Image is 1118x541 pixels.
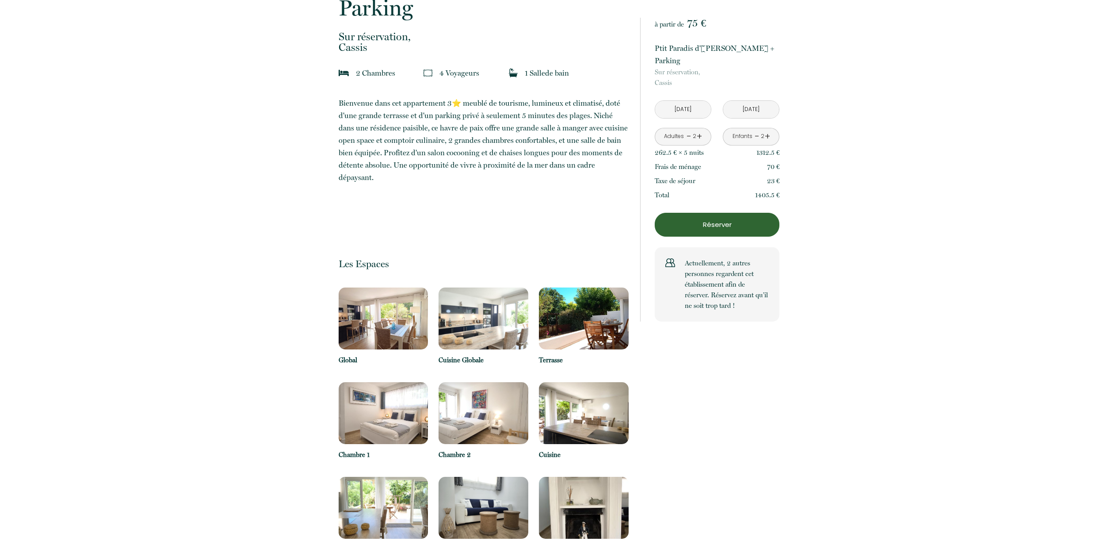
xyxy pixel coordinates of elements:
[339,288,428,349] img: 1721074355065.jpg
[723,101,779,118] input: Départ
[439,477,528,539] img: 17210745354399.jpg
[539,382,629,444] img: 17210745119401.jpg
[356,67,395,79] p: 2 Chambre
[767,161,780,172] p: 70 €
[755,130,759,143] a: -
[339,31,629,53] p: Cassis
[439,382,528,444] img: 17210745013962.jpg
[525,67,569,79] p: 1 Salle de bain
[760,132,765,141] div: 2
[755,190,780,200] p: 1405.5 €
[655,42,779,67] p: Ptit Paradis d'[PERSON_NAME] + Parking
[692,132,697,141] div: 2
[658,219,776,230] p: Réserver
[539,449,629,460] p: Cuisine
[655,20,684,28] span: à partir de
[339,97,629,184] p: Bienvenue dans cet appartement 3⭐️ meublé de tourisme, lumineux et climatisé, doté d'une grande t...
[439,449,528,460] p: Chambre 2
[439,288,528,349] img: 17210745275885.jpg
[655,213,779,237] button: Réserver
[655,67,779,77] span: Sur réservation,
[733,132,752,141] div: Enfants
[664,132,684,141] div: Adultes
[655,67,779,88] p: Cassis
[756,147,780,158] p: 1312.5 €
[655,101,711,118] input: Arrivée
[655,161,701,172] p: Frais de ménage
[655,176,695,186] p: Taxe de séjour
[665,258,675,268] img: users
[655,147,704,158] p: 262.5 € × 5 nuit
[765,130,770,143] a: +
[767,176,780,186] p: 23 €
[339,449,428,460] p: Chambre 1
[424,69,432,77] img: guests
[339,355,428,365] p: Global
[339,31,629,42] span: Sur réservation,
[339,258,629,270] p: Les Espaces
[439,67,479,79] p: 4 Voyageur
[687,130,691,143] a: -
[685,258,769,311] p: Actuellement, 2 autres personnes regardent cet établissement afin de réserver. Réservez avant qu’...
[392,69,395,77] span: s
[539,477,629,539] img: 17210745073849.jpg
[655,190,669,200] p: Total
[539,355,629,365] p: Terrasse
[701,149,704,157] span: s
[339,382,428,444] img: 17210744969735.jpg
[476,69,479,77] span: s
[339,477,428,539] img: 17210745201503.jpg
[687,17,706,29] span: 75 €
[539,288,629,349] img: 17210744032253.jpg
[697,130,702,143] a: +
[439,355,528,365] p: Cuisine Globale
